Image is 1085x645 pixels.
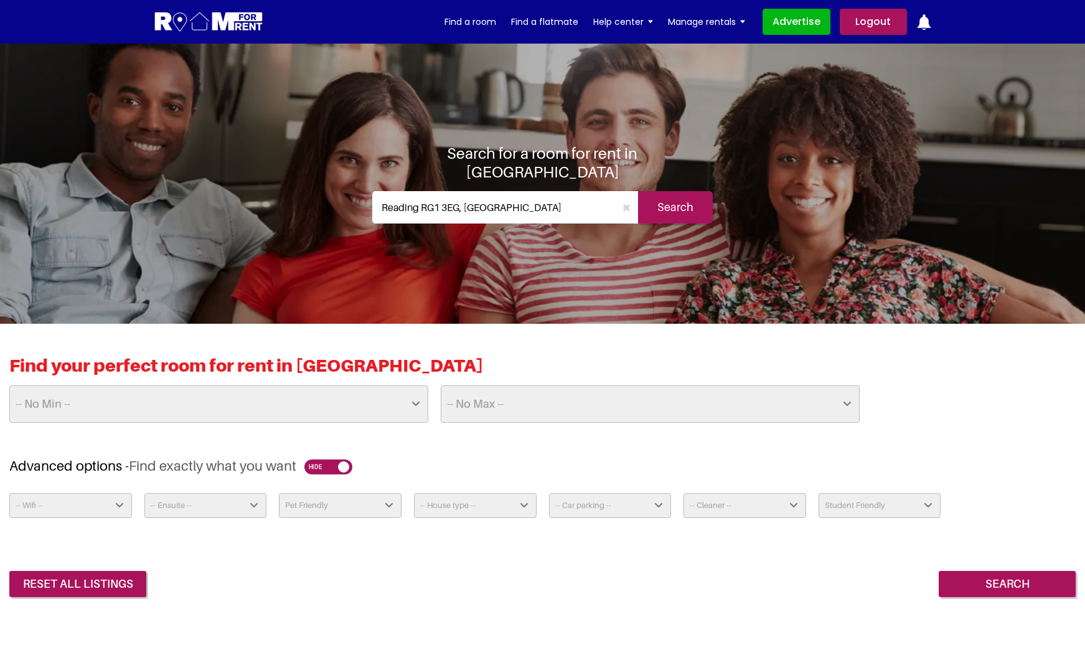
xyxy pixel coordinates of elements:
[9,571,146,597] a: reset all listings
[939,571,1076,597] input: Search
[638,191,713,224] input: Search
[511,12,578,31] a: Find a flatmate
[372,191,616,224] input: Where do you want to live. Search by town or postcode
[444,12,496,31] a: Find a room
[9,458,1076,474] h3: Advanced options -
[668,12,745,31] a: Manage rentals
[154,11,264,34] img: Logo for Room for Rent, featuring a welcoming design with a house icon and modern typography
[372,144,713,181] h1: Search for a room for rent in [GEOGRAPHIC_DATA]
[593,12,653,31] a: Help center
[916,14,932,30] img: ic-notification
[840,9,907,35] a: Logout
[763,9,830,35] a: Advertise
[9,355,1076,385] h2: Find your perfect room for rent in [GEOGRAPHIC_DATA]
[129,458,296,474] span: Find exactly what you want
